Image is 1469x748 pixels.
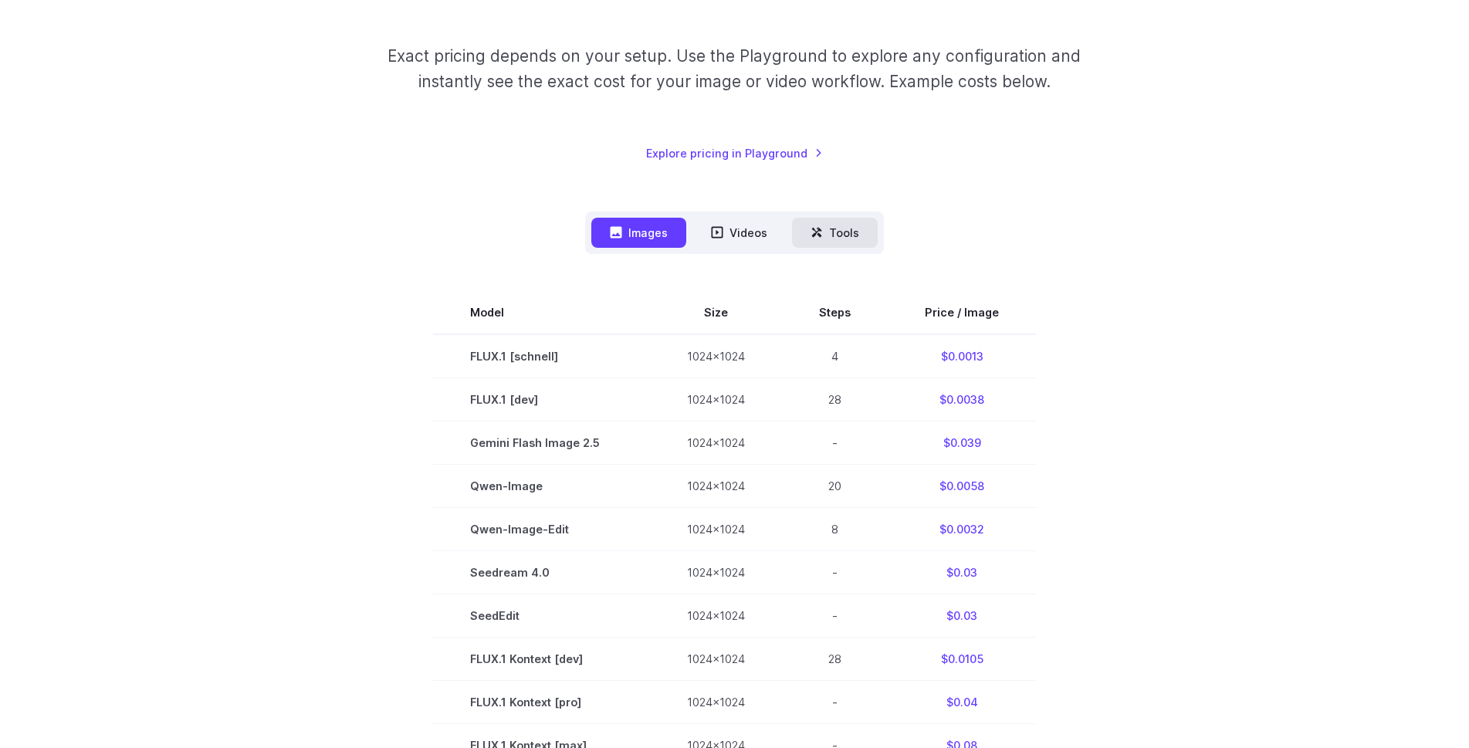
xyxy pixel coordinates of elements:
th: Steps [782,291,888,334]
td: SeedEdit [433,594,650,638]
td: FLUX.1 [dev] [433,377,650,421]
td: $0.0032 [888,507,1036,550]
td: 1024x1024 [650,377,782,421]
th: Price / Image [888,291,1036,334]
td: FLUX.1 Kontext [pro] [433,681,650,724]
a: Explore pricing in Playground [646,144,823,162]
td: $0.03 [888,550,1036,594]
td: $0.0058 [888,464,1036,507]
td: 1024x1024 [650,507,782,550]
td: - [782,594,888,638]
button: Videos [692,218,786,248]
button: Images [591,218,686,248]
td: Seedream 4.0 [433,550,650,594]
td: 20 [782,464,888,507]
td: - [782,550,888,594]
td: 1024x1024 [650,594,782,638]
td: $0.0038 [888,377,1036,421]
td: Qwen-Image [433,464,650,507]
td: 1024x1024 [650,681,782,724]
td: 1024x1024 [650,464,782,507]
td: FLUX.1 Kontext [dev] [433,638,650,681]
span: Gemini Flash Image 2.5 [470,434,613,452]
td: 4 [782,334,888,378]
td: 28 [782,377,888,421]
button: Tools [792,218,878,248]
td: - [782,421,888,464]
td: $0.04 [888,681,1036,724]
td: - [782,681,888,724]
td: 1024x1024 [650,334,782,378]
p: Exact pricing depends on your setup. Use the Playground to explore any configuration and instantl... [358,43,1110,95]
td: $0.039 [888,421,1036,464]
td: 8 [782,507,888,550]
td: 1024x1024 [650,550,782,594]
th: Size [650,291,782,334]
td: $0.03 [888,594,1036,638]
td: 1024x1024 [650,421,782,464]
td: Qwen-Image-Edit [433,507,650,550]
td: 28 [782,638,888,681]
td: 1024x1024 [650,638,782,681]
td: $0.0105 [888,638,1036,681]
td: FLUX.1 [schnell] [433,334,650,378]
th: Model [433,291,650,334]
td: $0.0013 [888,334,1036,378]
